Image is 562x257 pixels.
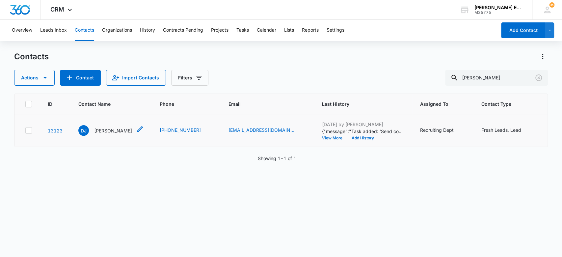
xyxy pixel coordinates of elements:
button: Import Contacts [106,70,166,86]
button: Contracts Pending [163,20,203,41]
div: Email - djackson4realestate@gmail.com - Select to Edit Field [228,127,306,134]
div: Recruiting Dept [420,127,454,133]
p: Showing 1-1 of 1 [258,155,296,162]
span: Phone [160,100,203,107]
div: Phone - (909) 227-5967 - Select to Edit Field [160,127,213,134]
span: ID [48,100,53,107]
button: Leads Inbox [40,20,67,41]
button: Overview [12,20,32,41]
a: [EMAIL_ADDRESS][DOMAIN_NAME] [228,127,294,133]
button: Filters [171,70,208,86]
span: Contact Type [481,100,523,107]
p: [DATE] by [PERSON_NAME] [322,121,404,128]
button: Reports [302,20,319,41]
span: DJ [78,125,89,136]
button: Clear [533,72,544,83]
button: Add Contact [60,70,101,86]
div: Assigned To - Recruiting Dept - Select to Edit Field [420,127,466,134]
button: Organizations [102,20,132,41]
h1: Contacts [14,52,49,62]
button: Actions [537,51,548,62]
span: Assigned To [420,100,456,107]
button: History [140,20,155,41]
button: Actions [14,70,55,86]
div: notifications count [549,2,554,8]
span: CRM [50,6,64,13]
p: {"message":"Task added: 'Send contract, email and after contrcat message for spam folder '","link... [322,128,404,135]
button: Add History [347,136,379,140]
button: Tasks [236,20,249,41]
div: Contact Type - Fresh Leads, Lead - Select to Edit Field [481,127,533,134]
span: 39 [549,2,554,8]
a: Navigate to contact details page for Danessa Jackson [48,128,63,133]
button: Projects [211,20,228,41]
div: Fresh Leads, Lead [481,127,521,133]
button: Contacts [75,20,94,41]
button: Add Contact [501,22,546,38]
span: Contact Name [78,100,134,107]
p: [PERSON_NAME] [94,127,132,134]
div: account id [474,10,522,15]
div: Contact Name - Danessa Jackson - Select to Edit Field [78,125,144,136]
a: [PHONE_NUMBER] [160,127,201,133]
button: Settings [327,20,344,41]
span: Email [228,100,297,107]
input: Search Contacts [445,70,548,86]
div: account name [474,5,522,10]
button: Lists [284,20,294,41]
button: Calendar [257,20,276,41]
button: View More [322,136,347,140]
span: Last History [322,100,395,107]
